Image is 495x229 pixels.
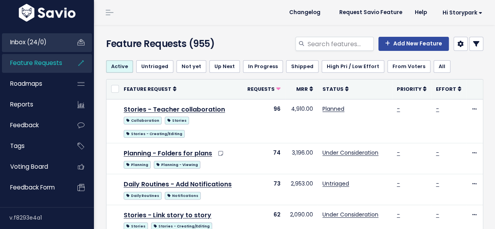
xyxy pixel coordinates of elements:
[397,105,400,113] a: -
[124,180,232,189] a: Daily Routines - Add Notifications
[307,37,374,51] input: Search features...
[243,99,285,143] td: 96
[9,207,94,228] div: v.f8293e4a1
[124,117,162,124] span: Collaboration
[243,174,285,205] td: 73
[106,37,224,51] h4: Feature Requests (955)
[443,10,482,16] span: Hi Storypark
[322,180,349,188] a: Untriaged
[2,54,65,72] a: Feature Requests
[209,60,240,73] a: Up Next
[106,60,483,73] ul: Filter feature requests
[124,85,176,93] a: Feature Request
[124,130,185,138] span: Stories - Creating/Editing
[10,183,55,191] span: Feedback form
[322,105,344,113] a: Planned
[124,211,211,220] a: Stories - Link story to story
[436,211,439,218] a: -
[2,96,65,114] a: Reports
[436,85,461,93] a: Effort
[2,116,65,134] a: Feedback
[397,211,400,218] a: -
[433,7,489,19] a: Hi Storypark
[124,190,162,200] a: Daily Routines
[247,85,281,93] a: Requests
[436,105,439,113] a: -
[124,86,171,92] span: Feature Request
[243,143,285,174] td: 74
[322,85,349,93] a: Status
[124,115,162,125] a: Collaboration
[322,86,344,92] span: Status
[10,38,47,46] span: Inbox (24/0)
[285,99,318,143] td: 4,910.00
[154,159,200,169] a: Planning - Viewing
[397,86,421,92] span: Priority
[286,60,319,73] a: Shipped
[176,60,206,73] a: Not yet
[2,75,65,93] a: Roadmaps
[2,179,65,197] a: Feedback form
[136,60,173,73] a: Untriaged
[2,33,65,51] a: Inbox (24/0)
[247,86,275,92] span: Requests
[124,192,162,200] span: Daily Routines
[10,162,48,171] span: Voting Board
[10,100,33,108] span: Reports
[124,161,151,169] span: Planning
[322,60,384,73] a: High Pri / Low Effort
[243,60,283,73] a: In Progress
[397,180,400,188] a: -
[285,143,318,174] td: 3,196.00
[165,190,201,200] a: Notifications
[285,174,318,205] td: 2,953.00
[322,149,378,157] a: Under Consideration
[124,128,185,138] a: Stories - Creating/Editing
[154,161,200,169] span: Planning - Viewing
[397,85,427,93] a: Priority
[2,158,65,176] a: Voting Board
[2,137,65,155] a: Tags
[296,86,308,92] span: MRR
[378,37,449,51] a: Add New Feature
[436,180,439,188] a: -
[333,7,409,18] a: Request Savio Feature
[436,149,439,157] a: -
[387,60,430,73] a: From Voters
[106,60,133,73] a: Active
[124,105,225,114] a: Stories - Teacher collaboration
[165,115,189,125] a: Stories
[397,149,400,157] a: -
[124,149,212,158] a: Planning - Folders for plans
[10,59,62,67] span: Feature Requests
[165,117,189,124] span: Stories
[289,10,320,15] span: Changelog
[10,121,39,129] span: Feedback
[436,86,456,92] span: Effort
[409,7,433,18] a: Help
[10,79,42,88] span: Roadmaps
[124,159,151,169] a: Planning
[434,60,450,73] a: All
[17,4,77,22] img: logo-white.9d6f32f41409.svg
[296,85,313,93] a: MRR
[165,192,201,200] span: Notifications
[10,142,25,150] span: Tags
[322,211,378,218] a: Under Consideration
